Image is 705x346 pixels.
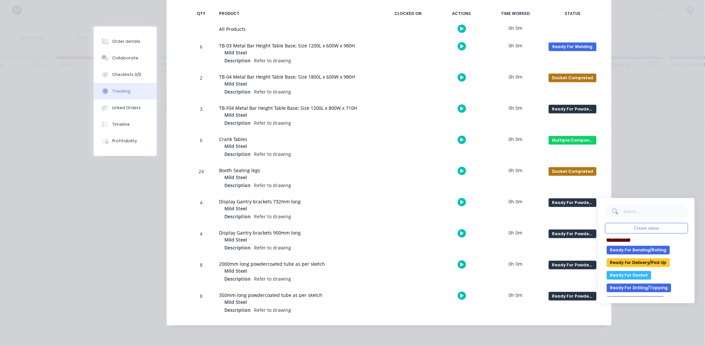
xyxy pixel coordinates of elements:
[607,271,651,280] button: Ready For Docket
[548,260,597,270] button: Ready For Powder Coat
[548,73,597,83] button: Docket Completed
[215,7,379,21] div: PRODUCT
[219,42,375,49] div: TB-03 Metal Bar Height Table Base; Size 1200L x 600W x 980H
[254,151,291,157] span: Refer to drawing
[549,42,596,51] div: Ready For Welding
[224,182,251,189] span: Description
[491,101,540,115] div: 0h 0m
[254,276,291,282] span: Refer to drawing
[491,21,540,35] div: 0h 0m
[191,7,211,21] div: QTY
[548,104,597,114] button: Ready For Powder Coat
[191,289,211,318] div: 8
[94,66,157,83] button: Checklists 0/0
[219,136,375,143] div: Crank Tables
[254,57,291,64] span: Refer to drawing
[219,104,375,111] div: TB-F04 Metal Bar Height Table Base; Size 1200L x 800W x 710H
[224,80,247,87] span: Mild Steel
[94,33,157,50] button: Order details
[254,244,291,251] span: Refer to drawing
[224,267,247,274] span: Mild Steel
[191,102,211,131] div: 3
[224,236,247,243] span: Mild Steel
[607,284,671,292] button: Ready For Drilling/Tapping
[548,42,597,51] button: Ready For Welding
[607,258,670,267] button: Ready for Delivery/Pick Up
[607,246,670,254] button: Ready For Bending/Rolling
[219,167,375,174] div: Booth Seating legs
[94,133,157,149] button: Profitability
[254,213,291,220] span: Refer to drawing
[549,230,596,238] div: Ready For Powder Coat
[224,174,247,181] span: Mild Steel
[607,296,664,305] button: Ready For Powder Coat
[544,7,601,21] div: STATUS
[548,136,597,145] button: Multiple Component Jobs In Production
[219,198,375,205] div: Display Gantry brackets 732mm long
[549,198,596,207] div: Ready For Powder Coat
[112,38,140,44] div: Order details
[219,73,375,80] div: TB-04 Metal Bar Height Table Base; Size 1800L x 600W x 980H
[94,116,157,133] button: Timeline
[491,225,540,240] div: 0h 0m
[224,119,251,126] span: Description
[224,213,251,220] span: Description
[254,307,291,313] span: Refer to drawing
[112,72,141,78] div: Checklists 0/0
[94,50,157,66] button: Collaborate
[383,7,433,21] div: CLOCKED ON
[224,275,251,282] span: Description
[191,164,211,194] div: 24
[491,163,540,178] div: 0h 0m
[191,195,211,225] div: 4
[224,205,247,212] span: Mild Steel
[112,88,130,94] div: Tracking
[112,138,137,144] div: Profitability
[191,39,211,69] div: 6
[224,151,251,158] span: Description
[219,292,375,299] div: 350mm long powdercoated tube as per sketch
[605,223,688,234] button: Create status
[219,26,375,33] div: All Products
[491,7,540,21] div: TIME WORKED
[112,55,138,61] div: Collaborate
[224,244,251,251] span: Description
[224,143,247,150] span: Mild Steel
[94,100,157,116] button: Linked Orders
[437,7,487,21] div: ACTIONS
[548,167,597,176] button: Docket Completed
[224,57,251,64] span: Description
[224,88,251,95] span: Description
[607,233,630,242] button: On Hold
[491,132,540,147] div: 0h 0m
[254,182,291,188] span: Refer to drawing
[112,121,130,127] div: Timeline
[548,229,597,239] button: Ready For Powder Coat
[94,83,157,100] button: Tracking
[224,307,251,313] span: Description
[491,256,540,271] div: 0h 0m
[254,89,291,95] span: Refer to drawing
[491,288,540,303] div: 0h 0m
[191,133,211,163] div: 6
[224,111,247,118] span: Mild Steel
[491,194,540,209] div: 0h 0m
[191,226,211,256] div: 4
[191,70,211,100] div: 2
[549,74,596,82] div: Docket Completed
[491,69,540,84] div: 0h 0m
[491,38,540,53] div: 0h 0m
[219,229,375,236] div: Display Gantry brackets 900mm long
[112,105,141,111] div: Linked Orders
[548,292,597,301] button: Ready For Powder Coat
[191,257,211,287] div: 8
[219,260,375,267] div: 2000mm long powdercoated tube as per sketch
[548,198,597,207] button: Ready For Powder Coat
[623,205,688,218] input: Search...
[224,299,247,306] span: Mild Steel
